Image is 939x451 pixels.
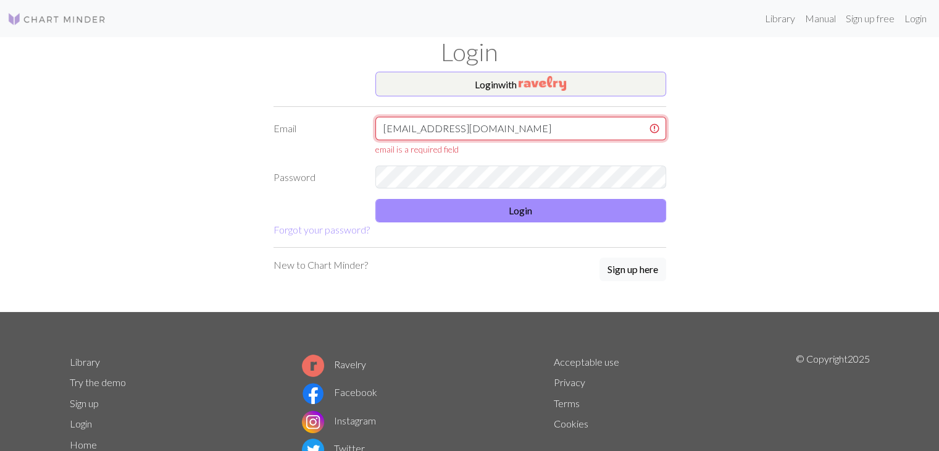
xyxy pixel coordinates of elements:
a: Login [70,418,92,429]
label: Password [266,166,368,189]
a: Sign up free [841,6,899,31]
a: Home [70,439,97,450]
div: email is a required field [375,143,666,156]
a: Try the demo [70,376,126,388]
a: Sign up here [599,258,666,282]
button: Login [375,199,666,222]
img: Ravelry logo [302,355,324,377]
a: Facebook [302,386,377,398]
label: Email [266,117,368,156]
a: Manual [800,6,841,31]
p: New to Chart Minder? [273,258,368,272]
a: Cookies [554,418,588,429]
a: Login [899,6,932,31]
img: Facebook logo [302,382,324,405]
a: Acceptable use [554,356,619,368]
img: Instagram logo [302,411,324,433]
a: Forgot your password? [273,224,370,235]
button: Loginwith [375,72,666,96]
a: Library [70,356,100,368]
a: Instagram [302,415,376,426]
a: Sign up [70,397,99,409]
a: Privacy [554,376,585,388]
a: Library [760,6,800,31]
a: Ravelry [302,358,366,370]
img: Ravelry [519,76,566,91]
h1: Login [62,37,877,67]
img: Logo [7,12,106,27]
button: Sign up here [599,258,666,281]
a: Terms [554,397,580,409]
